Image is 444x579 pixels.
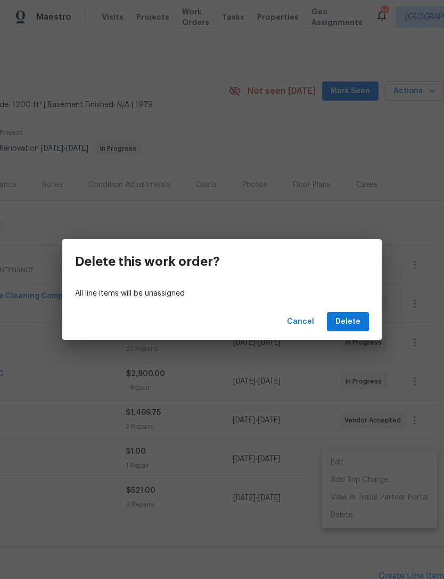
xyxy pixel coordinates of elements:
[327,312,369,332] button: Delete
[75,254,220,269] h3: Delete this work order?
[287,315,314,329] span: Cancel
[75,288,369,299] p: All line items will be unassigned
[335,315,360,329] span: Delete
[283,312,318,332] button: Cancel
